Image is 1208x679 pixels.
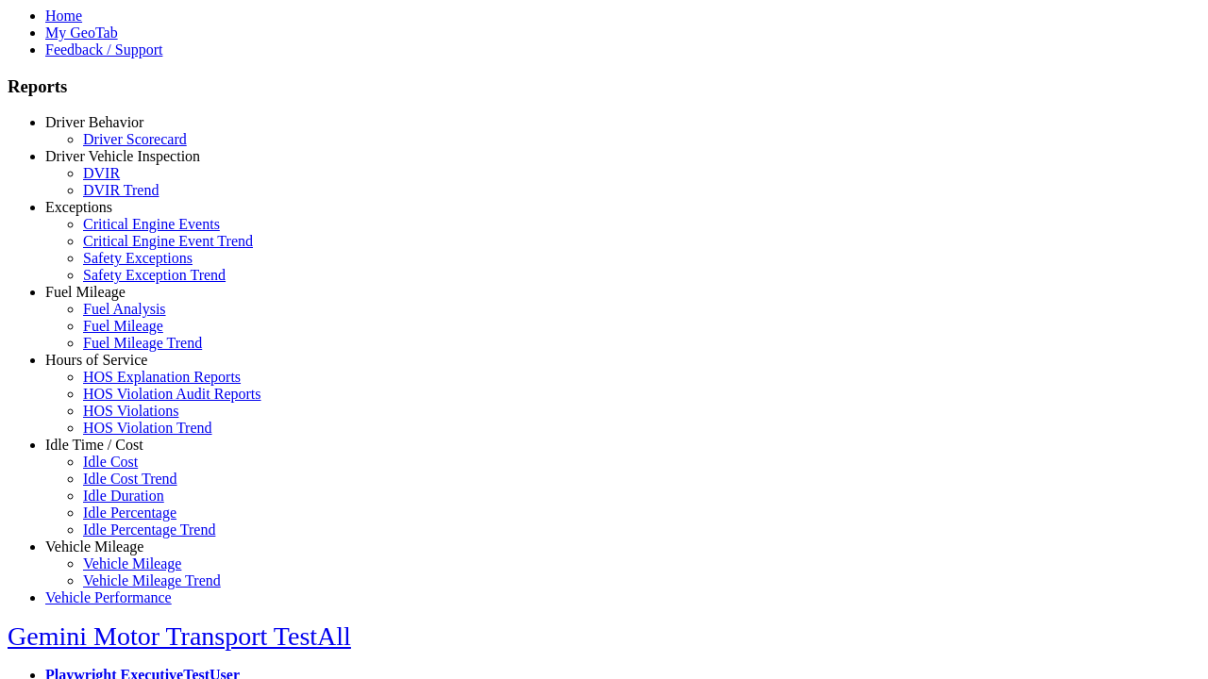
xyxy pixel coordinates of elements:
a: DVIR [83,165,120,181]
a: Home [45,8,82,24]
a: Driver Scorecard [83,131,187,147]
a: Fuel Mileage Trend [83,335,202,351]
a: Fuel Mileage [45,284,126,300]
a: Exceptions [45,199,112,215]
a: Driver Vehicle Inspection [45,148,200,164]
a: Vehicle Mileage [45,538,143,555]
a: My GeoTab [45,25,118,41]
a: Hours of Service [45,352,147,368]
a: HOS Violation Trend [83,420,212,436]
a: Feedback / Support [45,41,162,58]
a: HOS Violation Audit Reports [83,386,261,402]
a: Critical Engine Event Trend [83,233,253,249]
a: Vehicle Mileage [83,555,181,571]
a: Idle Percentage [83,505,176,521]
a: Idle Percentage Trend [83,522,215,538]
a: Fuel Mileage [83,318,163,334]
a: Fuel Analysis [83,301,166,317]
a: DVIR Trend [83,182,159,198]
a: HOS Violations [83,403,178,419]
a: Driver Behavior [45,114,143,130]
h3: Reports [8,76,1200,97]
a: Vehicle Mileage Trend [83,572,221,588]
a: Safety Exception Trend [83,267,226,283]
a: Idle Duration [83,488,164,504]
a: Idle Cost [83,454,138,470]
a: Gemini Motor Transport TestAll [8,621,351,651]
a: Idle Time / Cost [45,437,143,453]
a: Idle Cost Trend [83,471,177,487]
a: Critical Engine Events [83,216,220,232]
a: Vehicle Performance [45,589,172,605]
a: HOS Explanation Reports [83,369,241,385]
a: Safety Exceptions [83,250,193,266]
